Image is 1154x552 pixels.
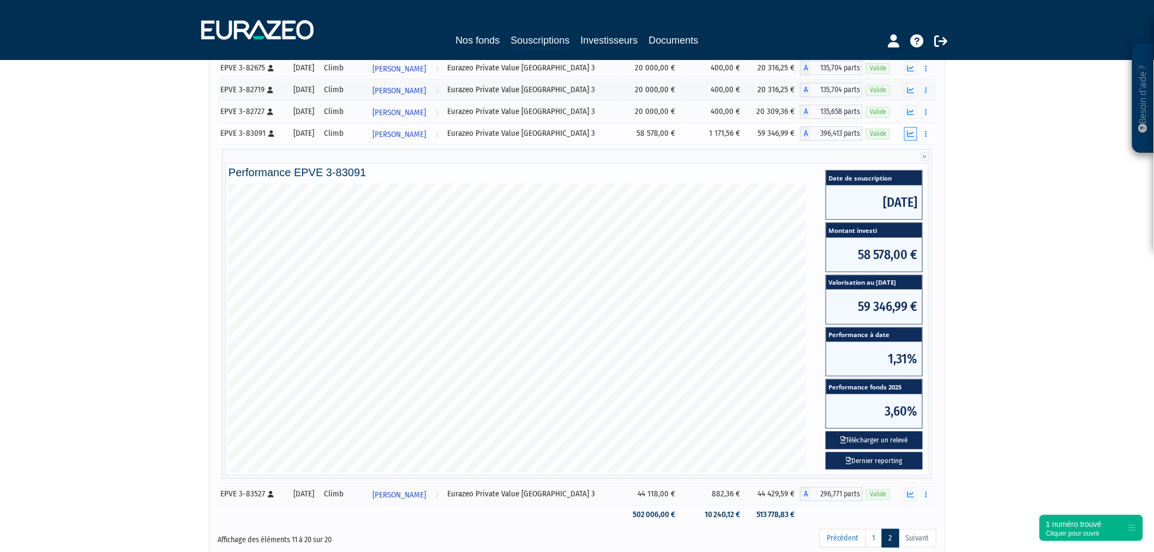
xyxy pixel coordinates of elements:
[820,529,866,548] a: Précédent
[447,62,617,74] div: Eurazeo Private Value [GEOGRAPHIC_DATA] 3
[800,83,862,97] div: A - Eurazeo Private Value Europe 3
[435,81,439,101] i: Voir l'investisseur
[865,529,882,548] a: 1
[826,223,922,238] span: Montant investi
[267,87,273,93] i: [Français] Personne physique
[622,483,681,505] td: 44 118,00 €
[320,79,368,101] td: Climb
[746,57,800,79] td: 20 316,25 €
[811,105,862,119] span: 135,658 parts
[826,380,922,394] span: Performance fonds 2025
[826,394,922,428] span: 3,60%
[368,79,444,101] a: [PERSON_NAME]
[800,61,862,75] div: A - Eurazeo Private Value Europe 3
[455,33,500,48] a: Nos fonds
[800,127,862,141] div: A - Eurazeo Private Value Europe 3
[866,129,890,139] span: Valide
[746,505,800,524] td: 513 778,83 €
[649,33,699,48] a: Documents
[220,488,284,500] div: EPVE 3-83527
[320,483,368,505] td: Climb
[866,85,890,95] span: Valide
[800,105,811,119] span: A
[268,491,274,497] i: [Français] Personne physique
[882,529,899,548] a: 2
[811,83,862,97] span: 135,704 parts
[800,83,811,97] span: A
[372,81,426,101] span: [PERSON_NAME]
[1137,50,1150,148] p: Besoin d'aide ?
[746,483,800,505] td: 44 429,59 €
[291,62,316,74] div: [DATE]
[800,61,811,75] span: A
[622,57,681,79] td: 20 000,00 €
[372,124,426,145] span: [PERSON_NAME]
[811,487,862,501] span: 296,771 parts
[220,128,284,139] div: EPVE 3-83091
[320,101,368,123] td: Climb
[826,238,922,272] span: 58 578,00 €
[800,487,811,501] span: A
[435,59,439,79] i: Voir l'investisseur
[826,171,922,185] span: Date de souscription
[220,106,284,117] div: EPVE 3-82727
[681,101,746,123] td: 400,00 €
[372,59,426,79] span: [PERSON_NAME]
[826,290,922,323] span: 59 346,99 €
[268,65,274,71] i: [Français] Personne physique
[866,63,890,74] span: Valide
[800,487,862,501] div: A - Eurazeo Private Value Europe 3
[368,101,444,123] a: [PERSON_NAME]
[320,57,368,79] td: Climb
[681,57,746,79] td: 400,00 €
[811,127,862,141] span: 396,413 parts
[826,431,923,449] button: Télécharger un relevé
[681,483,746,505] td: 882,36 €
[746,101,800,123] td: 20 309,36 €
[268,130,274,137] i: [Français] Personne physique
[681,79,746,101] td: 400,00 €
[866,107,890,117] span: Valide
[800,105,862,119] div: A - Eurazeo Private Value Europe 3
[826,328,922,343] span: Performance à date
[447,84,617,95] div: Eurazeo Private Value [GEOGRAPHIC_DATA] 3
[201,20,314,40] img: 1732889491-logotype_eurazeo_blanc_rvb.png
[811,61,862,75] span: 135,704 parts
[510,33,569,50] a: Souscriptions
[826,452,923,470] a: Dernier reporting
[826,275,922,290] span: Valorisation au [DATE]
[447,106,617,117] div: Eurazeo Private Value [GEOGRAPHIC_DATA] 3
[291,106,316,117] div: [DATE]
[220,84,284,95] div: EPVE 3-82719
[368,123,444,145] a: [PERSON_NAME]
[435,103,439,123] i: Voir l'investisseur
[622,123,681,145] td: 58 578,00 €
[447,128,617,139] div: Eurazeo Private Value [GEOGRAPHIC_DATA] 3
[291,128,316,139] div: [DATE]
[800,127,811,141] span: A
[435,124,439,145] i: Voir l'investisseur
[826,185,922,219] span: [DATE]
[746,123,800,145] td: 59 346,99 €
[681,123,746,145] td: 1 171,56 €
[368,483,444,505] a: [PERSON_NAME]
[229,166,925,178] h4: Performance EPVE 3-83091
[435,485,439,505] i: Voir l'investisseur
[866,489,890,500] span: Valide
[746,79,800,101] td: 20 316,25 €
[372,103,426,123] span: [PERSON_NAME]
[320,123,368,145] td: Climb
[622,79,681,101] td: 20 000,00 €
[622,505,681,524] td: 502 006,00 €
[622,101,681,123] td: 20 000,00 €
[826,342,922,376] span: 1,31%
[291,84,316,95] div: [DATE]
[372,485,426,505] span: [PERSON_NAME]
[291,488,316,500] div: [DATE]
[581,33,638,48] a: Investisseurs
[220,62,284,74] div: EPVE 3-82675
[218,528,508,545] div: Affichage des éléments 11 à 20 sur 20
[368,57,444,79] a: [PERSON_NAME]
[681,505,746,524] td: 10 240,12 €
[267,109,273,115] i: [Français] Personne physique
